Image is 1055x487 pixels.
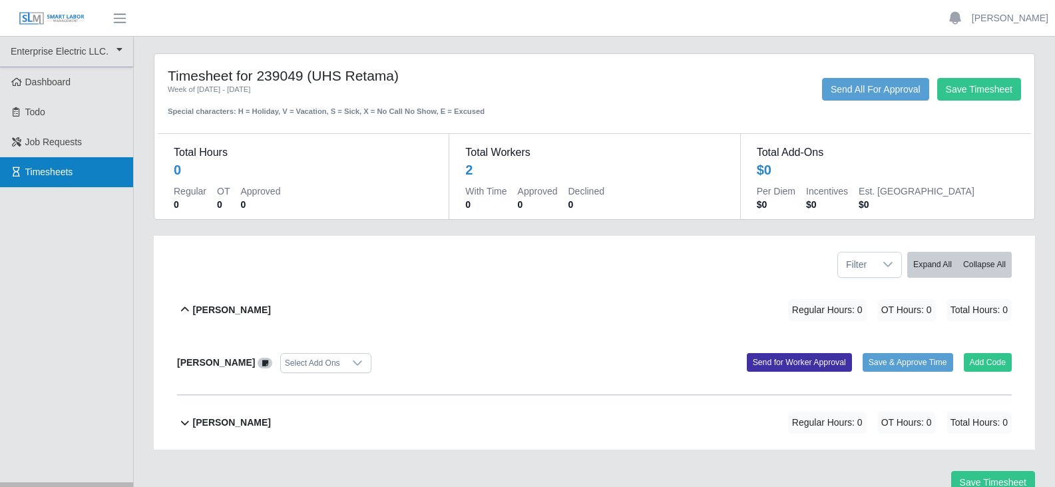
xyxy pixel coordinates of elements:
div: 0 [174,161,181,179]
span: OT Hours: 0 [877,299,936,321]
button: [PERSON_NAME] Regular Hours: 0 OT Hours: 0 Total Hours: 0 [177,396,1012,450]
a: [PERSON_NAME] [972,11,1048,25]
span: OT Hours: 0 [877,412,936,434]
dd: $0 [859,198,974,211]
dt: Est. [GEOGRAPHIC_DATA] [859,185,974,198]
b: [PERSON_NAME] [177,357,255,368]
h4: Timesheet for 239049 (UHS Retama) [168,67,512,84]
div: Week of [DATE] - [DATE] [168,84,512,95]
dd: 0 [518,198,558,211]
div: Select Add Ons [281,354,344,372]
button: Collapse All [957,252,1012,278]
dd: 0 [465,198,507,211]
a: View/Edit Notes [258,357,272,368]
dd: $0 [806,198,848,211]
dt: Declined [568,185,604,198]
span: Total Hours: 0 [947,412,1012,434]
span: Job Requests [25,137,83,147]
dt: Total Workers [465,145,724,161]
dt: Regular [174,185,206,198]
div: $0 [757,161,771,179]
dd: 0 [217,198,230,211]
button: Send All For Approval [822,78,929,101]
dt: With Time [465,185,507,198]
dt: Approved [240,185,280,198]
dt: Per Diem [757,185,795,198]
button: Send for Worker Approval [747,353,852,372]
dt: OT [217,185,230,198]
div: 2 [465,161,473,179]
b: [PERSON_NAME] [193,416,271,430]
dd: 0 [240,198,280,211]
button: [PERSON_NAME] Regular Hours: 0 OT Hours: 0 Total Hours: 0 [177,283,1012,337]
span: Regular Hours: 0 [788,412,867,434]
img: SLM Logo [19,11,85,26]
dd: 0 [174,198,206,211]
dd: 0 [568,198,604,211]
div: bulk actions [907,252,1012,278]
span: Todo [25,107,45,117]
div: Special characters: H = Holiday, V = Vacation, S = Sick, X = No Call No Show, E = Excused [168,95,512,117]
button: Expand All [907,252,958,278]
span: Dashboard [25,77,71,87]
span: Filter [838,252,875,277]
span: Regular Hours: 0 [788,299,867,321]
dt: Total Add-Ons [757,145,1015,161]
b: [PERSON_NAME] [193,303,271,317]
button: Save Timesheet [937,78,1021,101]
span: Timesheets [25,167,73,177]
span: Total Hours: 0 [947,299,1012,321]
dt: Incentives [806,185,848,198]
button: Add Code [964,353,1012,372]
button: Save & Approve Time [863,353,953,372]
dd: $0 [757,198,795,211]
dt: Approved [518,185,558,198]
dt: Total Hours [174,145,433,161]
